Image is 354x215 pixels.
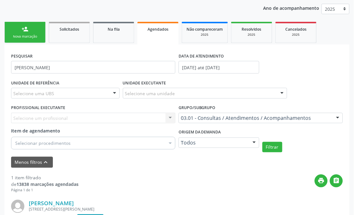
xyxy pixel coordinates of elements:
[330,175,343,187] button: 
[125,90,175,97] span: Selecione uma unidade
[333,177,340,184] i: 
[262,142,282,153] button: Filtrar
[11,78,59,88] label: UNIDADE DE REFERÊNCIA
[60,27,79,32] span: Solicitados
[263,4,319,12] p: Ano de acompanhamento
[11,157,53,168] button: Menos filtroskeyboard_arrow_up
[181,140,246,146] span: Todos
[9,34,41,39] div: Nova marcação
[242,27,262,32] span: Resolvidos
[179,51,224,61] label: DATA DE ATENDIMENTO
[11,51,33,61] label: PESQUISAR
[11,103,65,113] label: PROFISSIONAL EXECUTANTE
[286,27,307,32] span: Cancelados
[11,61,175,74] input: Nome, CNS
[280,32,312,37] div: 2025
[11,128,60,134] span: Item de agendamento
[181,115,330,121] span: 03.01 - Consultas / Atendimentos / Acompanhamentos
[236,32,268,37] div: 2025
[42,159,49,166] i: keyboard_arrow_up
[186,27,223,32] span: Não compareceram
[16,181,79,187] strong: 13838 marcações agendadas
[315,175,328,187] button: print
[15,140,71,147] span: Selecionar procedimentos
[29,207,248,212] div: [STREET_ADDRESS][PERSON_NAME]
[148,27,168,32] span: Agendados
[11,175,79,181] div: 1 item filtrado
[179,128,221,138] label: Origem da demanda
[22,26,28,33] div: person_add
[29,200,74,207] a: [PERSON_NAME]
[318,177,325,184] i: print
[123,78,166,88] label: UNIDADE EXECUTANTE
[186,32,223,37] div: 2025
[13,90,54,97] span: Selecione uma UBS
[179,61,259,74] input: Selecione um intervalo
[11,181,79,188] div: de
[11,188,79,193] div: Página 1 de 1
[179,103,216,113] label: Grupo/Subgrupo
[108,27,120,32] span: Na fila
